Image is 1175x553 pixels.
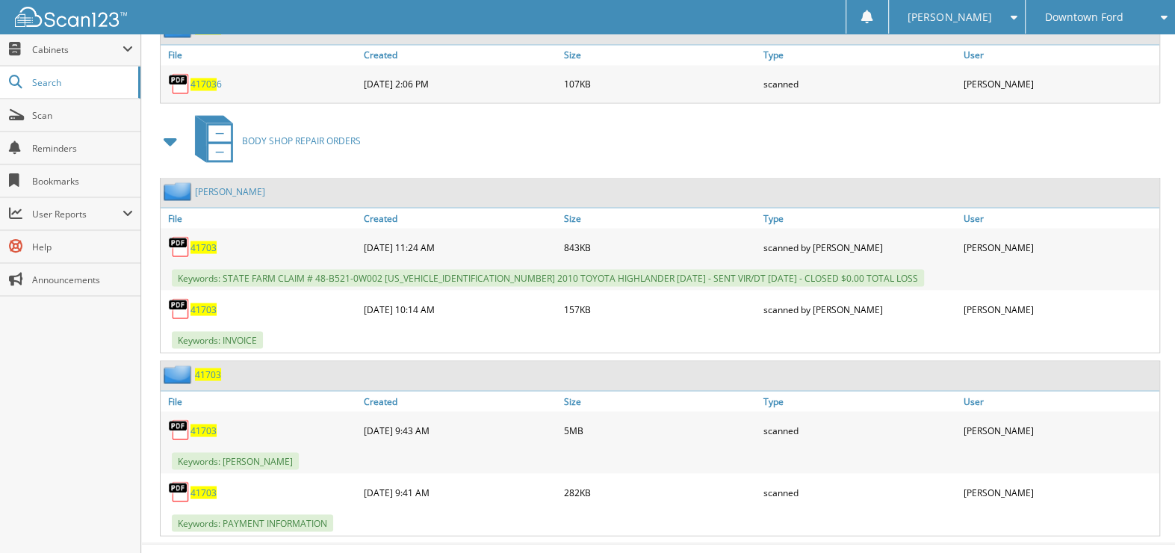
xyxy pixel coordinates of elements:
div: scanned [760,415,959,445]
a: 417036 [190,78,222,90]
span: BODY SHOP REPAIR ORDERS [242,134,361,146]
div: scanned by [PERSON_NAME] [760,232,959,262]
a: User [960,208,1159,228]
img: scan123-logo-white.svg [15,7,127,27]
div: 5MB [560,415,760,445]
div: [DATE] 9:43 AM [360,415,559,445]
a: [PERSON_NAME] [195,185,265,197]
div: [PERSON_NAME] [960,415,1159,445]
img: PDF.png [168,481,190,503]
span: Help [32,241,133,253]
div: [DATE] 10:14 AM [360,294,559,324]
a: 41703 [195,368,221,380]
div: 843KB [560,232,760,262]
div: 282KB [560,477,760,507]
div: [DATE] 2:06 PM [360,69,559,99]
div: 107KB [560,69,760,99]
span: Keywords: STATE FARM CLAIM # 48-B521-0W002 [US_VEHICLE_IDENTIFICATION_NUMBER] 2010 TOYOTA HIGHLAN... [172,269,924,286]
img: folder2.png [164,182,195,200]
div: scanned [760,69,959,99]
a: Type [760,45,959,65]
span: Keywords: PAYMENT INFORMATION [172,514,333,531]
a: 41703 [190,241,217,253]
a: 41703 [190,303,217,315]
a: User [960,45,1159,65]
iframe: Chat Widget [1100,481,1175,553]
a: Type [760,208,959,228]
a: Size [560,391,760,411]
div: [PERSON_NAME] [960,69,1159,99]
div: [PERSON_NAME] [960,294,1159,324]
div: scanned by [PERSON_NAME] [760,294,959,324]
span: Keywords: INVOICE [172,331,263,348]
img: PDF.png [168,297,190,320]
a: Created [360,391,559,411]
a: 41703 [190,486,217,498]
a: Created [360,45,559,65]
span: Downtown Ford [1045,13,1123,22]
span: Announcements [32,274,133,286]
img: PDF.png [168,235,190,258]
div: [PERSON_NAME] [960,477,1159,507]
div: [DATE] 9:41 AM [360,477,559,507]
span: Scan [32,109,133,122]
a: Created [360,208,559,228]
span: Bookmarks [32,175,133,188]
a: 41703 [190,424,217,436]
img: PDF.png [168,418,190,441]
a: File [161,391,360,411]
a: BODY SHOP REPAIR ORDERS [186,111,361,170]
a: Size [560,45,760,65]
span: User Reports [32,208,123,220]
a: Size [560,208,760,228]
div: [DATE] 11:24 AM [360,232,559,262]
a: User [960,391,1159,411]
img: folder2.png [164,365,195,383]
a: File [161,45,360,65]
img: PDF.png [168,72,190,95]
span: Reminders [32,142,133,155]
a: File [161,208,360,228]
a: Type [760,391,959,411]
span: Cabinets [32,43,123,56]
span: 41703 [190,78,217,90]
span: Keywords: [PERSON_NAME] [172,452,299,469]
span: Search [32,76,131,89]
div: [PERSON_NAME] [960,232,1159,262]
div: 157KB [560,294,760,324]
div: scanned [760,477,959,507]
span: [PERSON_NAME] [908,13,991,22]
